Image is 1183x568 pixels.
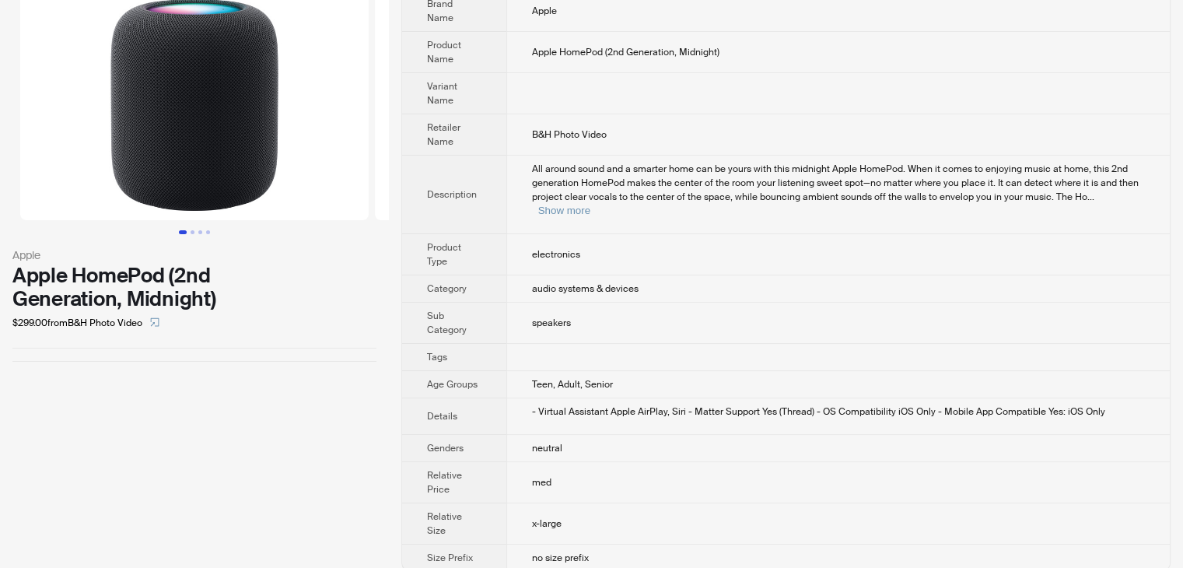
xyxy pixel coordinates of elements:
span: Variant Name [427,80,457,107]
span: Description [427,188,477,201]
span: Retailer Name [427,121,460,148]
div: Apple [12,247,376,264]
button: Go to slide 3 [198,230,202,234]
span: All around sound and a smarter home can be yours with this midnight Apple HomePod. When it comes ... [532,163,1139,203]
span: Apple HomePod (2nd Generation, Midnight) [532,46,719,58]
div: Apple HomePod (2nd Generation, Midnight) [12,264,376,310]
span: med [532,476,551,489]
span: no size prefix [532,552,589,564]
span: Product Name [427,39,461,65]
span: Genders [427,442,464,454]
button: Expand [538,205,590,216]
span: ... [1087,191,1094,203]
span: electronics [532,248,580,261]
span: neutral [532,442,562,454]
span: Category [427,282,467,295]
span: speakers [532,317,571,329]
button: Go to slide 2 [191,230,194,234]
span: Relative Price [427,469,462,496]
span: x-large [532,517,562,530]
span: Details [427,410,457,422]
div: $299.00 from B&H Photo Video [12,310,376,335]
span: Relative Size [427,510,462,537]
span: Tags [427,351,447,363]
span: select [150,317,159,327]
span: Size Prefix [427,552,473,564]
button: Go to slide 1 [179,230,187,234]
span: Sub Category [427,310,467,336]
span: Product Type [427,241,461,268]
span: Age Groups [427,378,478,391]
button: Go to slide 4 [206,230,210,234]
div: - Virtual Assistant Apple AirPlay, Siri - Matter Support Yes (Thread) - OS Compatibility iOS Only... [532,405,1145,419]
span: audio systems & devices [532,282,639,295]
span: B&H Photo Video [532,128,607,141]
span: Teen, Adult, Senior [532,378,613,391]
span: Apple [532,5,557,17]
div: All around sound and a smarter home can be yours with this midnight Apple HomePod. When it comes ... [532,162,1145,218]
